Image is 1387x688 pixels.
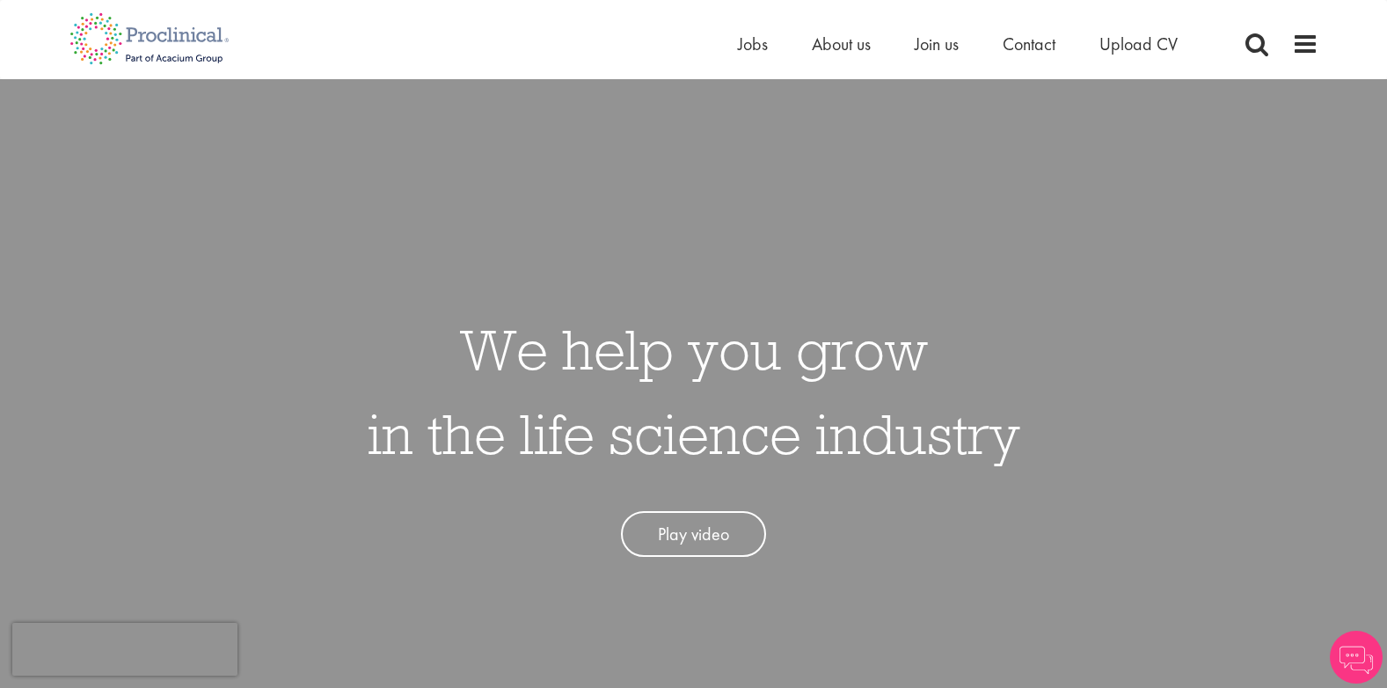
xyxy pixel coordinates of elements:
a: Upload CV [1099,33,1178,55]
h1: We help you grow in the life science industry [368,307,1020,476]
a: Contact [1003,33,1055,55]
a: About us [812,33,871,55]
a: Join us [915,33,959,55]
a: Play video [621,511,766,558]
a: Jobs [738,33,768,55]
img: Chatbot [1330,631,1383,684]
